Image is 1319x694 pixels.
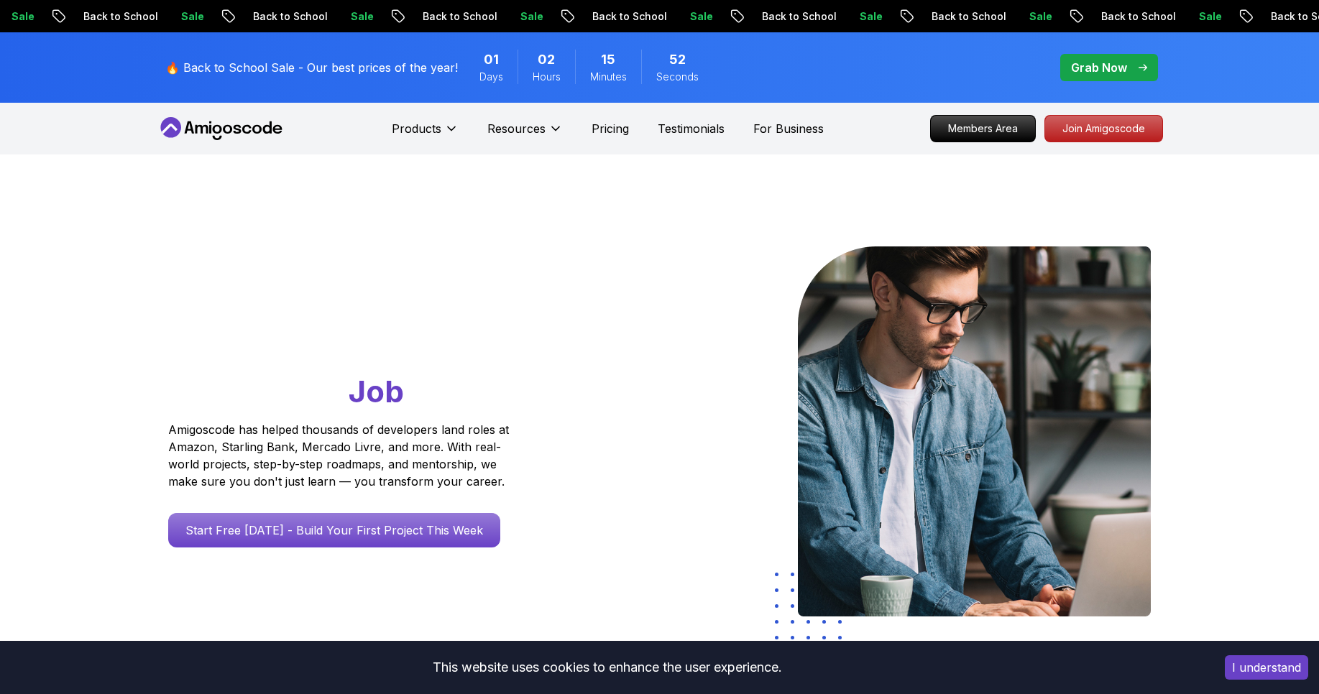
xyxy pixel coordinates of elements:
[168,513,500,547] a: Start Free [DATE] - Build Your First Project This Week
[484,50,499,70] span: 1 Days
[165,59,458,76] p: 🔥 Back to School Sale - Our best prices of the year!
[930,115,1036,142] a: Members Area
[409,9,455,24] p: Sale
[748,9,794,24] p: Sale
[1225,655,1308,680] button: Accept cookies
[990,9,1088,24] p: Back to School
[656,70,699,84] span: Seconds
[487,120,563,149] button: Resources
[392,120,441,137] p: Products
[481,9,579,24] p: Back to School
[601,50,615,70] span: 15 Minutes
[533,70,561,84] span: Hours
[579,9,625,24] p: Sale
[311,9,409,24] p: Back to School
[798,246,1151,616] img: hero
[931,116,1035,142] p: Members Area
[1044,115,1163,142] a: Join Amigoscode
[487,120,546,137] p: Resources
[538,50,555,70] span: 2 Hours
[479,70,503,84] span: Days
[70,9,116,24] p: Sale
[1071,59,1127,76] p: Grab Now
[1159,9,1257,24] p: Back to School
[142,9,239,24] p: Back to School
[590,70,627,84] span: Minutes
[658,120,725,137] a: Testimonials
[592,120,629,137] a: Pricing
[753,120,824,137] a: For Business
[239,9,285,24] p: Sale
[651,9,748,24] p: Back to School
[168,246,564,412] h1: Go From Learning to Hired: Master Java, Spring Boot & Cloud Skills That Get You the
[1257,9,1303,24] p: Sale
[392,120,459,149] button: Products
[820,9,918,24] p: Back to School
[669,50,686,70] span: 52 Seconds
[168,421,513,490] p: Amigoscode has helped thousands of developers land roles at Amazon, Starling Bank, Mercado Livre,...
[1045,116,1162,142] p: Join Amigoscode
[349,373,404,410] span: Job
[11,652,1203,683] div: This website uses cookies to enhance the user experience.
[918,9,964,24] p: Sale
[1088,9,1134,24] p: Sale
